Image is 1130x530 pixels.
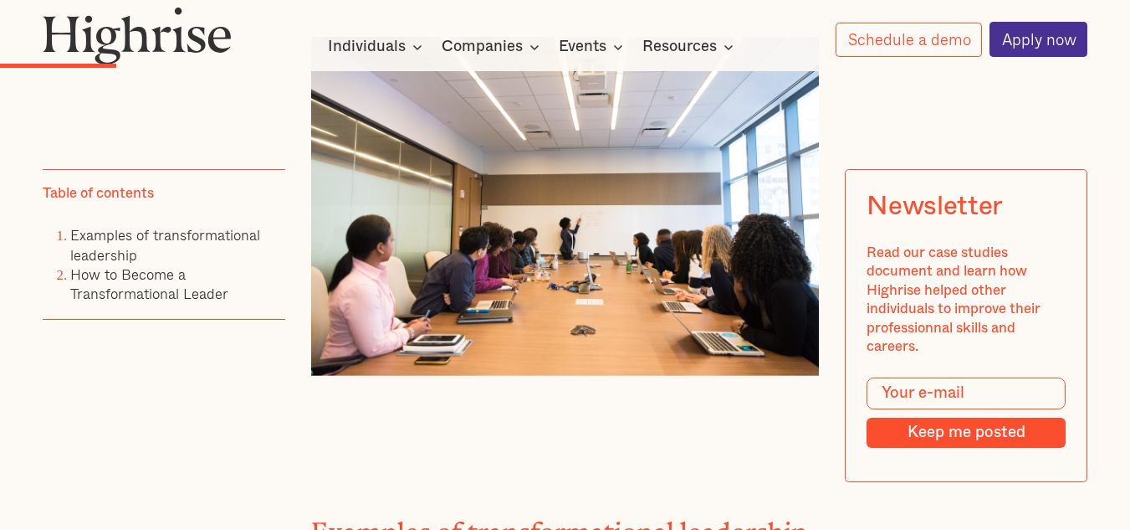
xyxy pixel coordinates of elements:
div: Companies [442,37,523,57]
img: Highrise logo [43,7,232,64]
input: Keep me posted [867,419,1066,448]
input: Your e-mail [867,378,1066,409]
div: Companies [442,37,545,57]
div: Events [559,37,606,57]
img: A transformational leader talking about the compnay's future plans. [311,37,819,376]
a: Schedule a demo [836,23,983,57]
div: Resources [642,37,717,57]
div: Individuals [328,37,406,57]
div: Table of contents [43,185,154,203]
a: Examples of transformational leadership [70,224,260,265]
div: Newsletter [867,192,1003,223]
div: Individuals [328,37,427,57]
a: Apply now [989,22,1088,57]
div: Events [559,37,628,57]
a: How to Become a Transformational Leader [70,263,228,305]
div: Read our case studies document and learn how Highrise helped other individuals to improve their p... [867,244,1066,357]
form: Modal Form [867,378,1066,448]
div: Resources [642,37,739,57]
